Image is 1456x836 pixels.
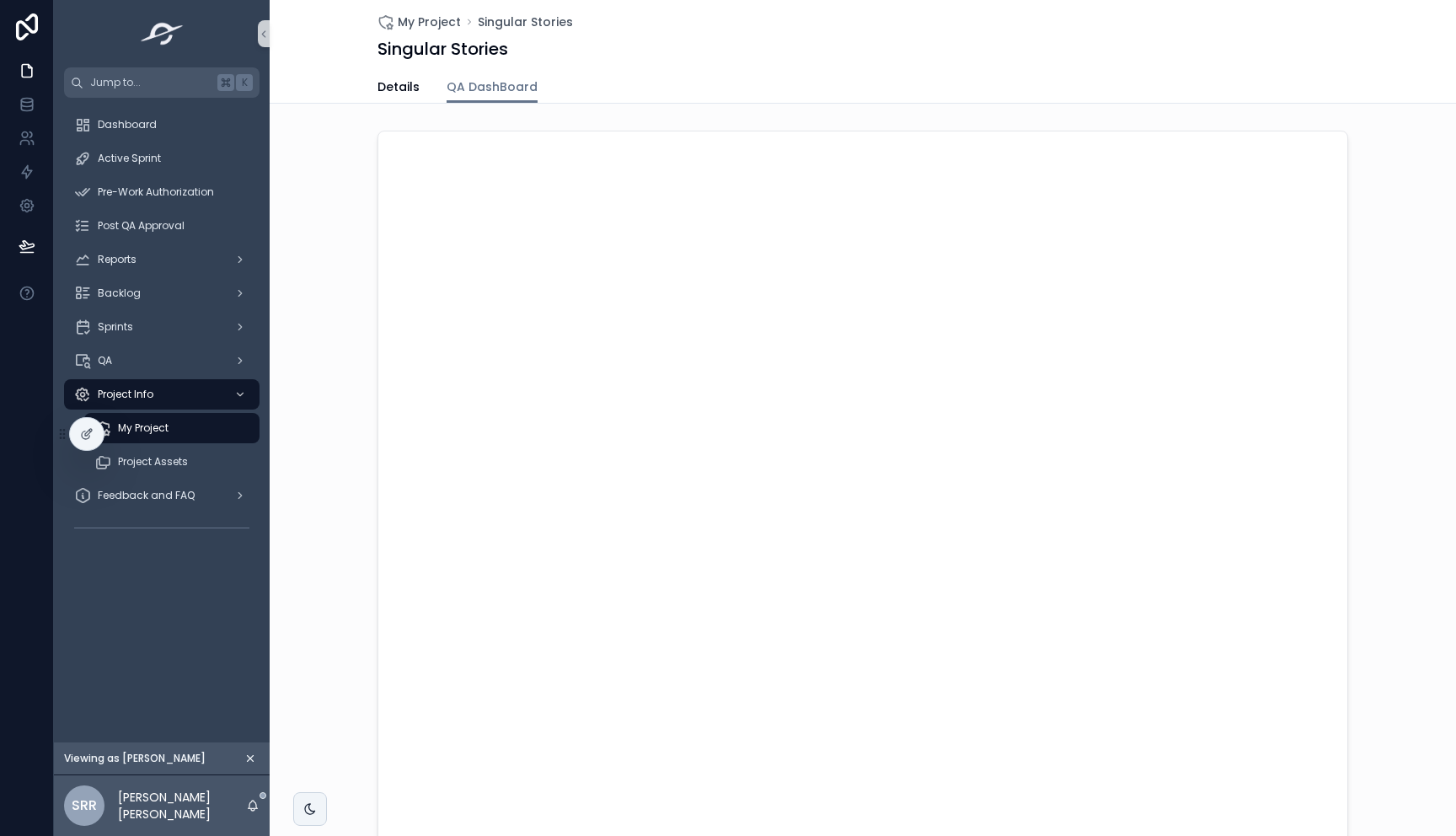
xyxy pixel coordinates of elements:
p: [PERSON_NAME] [PERSON_NAME] [118,789,246,823]
a: Pre-Work Authorization [64,177,260,207]
img: App logo [136,20,189,47]
a: Sprints [64,312,260,342]
span: Backlog [98,287,141,300]
span: Details [377,78,420,95]
span: QA [98,354,112,367]
span: Pre-Work Authorization [98,185,214,199]
a: My Project [84,413,260,443]
button: Jump to...K [64,67,260,98]
a: QA [64,346,260,376]
a: Post QA Approval [64,211,260,241]
span: K [238,76,251,89]
a: QA DashBoard [447,72,538,104]
span: Post QA Approval [98,219,185,233]
a: Details [377,72,420,105]
h1: Singular Stories [377,37,508,61]
span: My Project [118,421,169,435]
span: Feedback and FAQ [98,489,195,502]
span: Sprints [98,320,133,334]
a: Project Assets [84,447,260,477]
a: Project Info [64,379,260,410]
span: Viewing as [PERSON_NAME] [64,752,206,765]
span: Dashboard [98,118,157,131]
span: Project Info [98,388,153,401]
span: SRR [72,796,97,816]
span: Active Sprint [98,152,161,165]
div: scrollable content [54,98,270,563]
span: Project Assets [118,455,188,469]
span: Reports [98,253,136,266]
a: Reports [64,244,260,275]
span: My Project [398,13,461,30]
a: Feedback and FAQ [64,480,260,511]
span: Jump to... [90,76,211,89]
span: QA DashBoard [447,78,538,95]
a: Backlog [64,278,260,308]
a: Dashboard [64,110,260,140]
a: My Project [377,13,461,30]
a: Active Sprint [64,143,260,174]
a: Singular Stories [478,13,573,30]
